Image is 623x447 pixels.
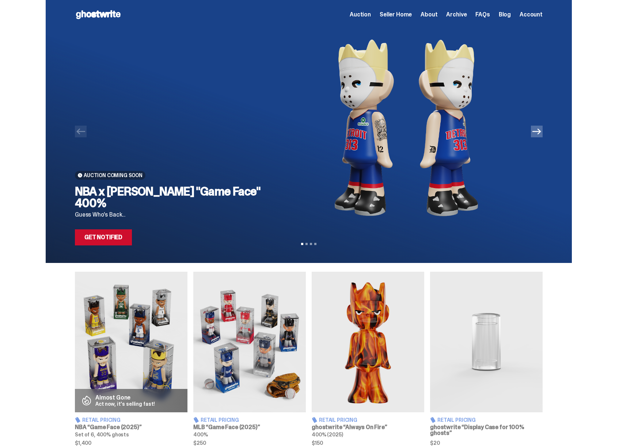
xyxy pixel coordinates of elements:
h2: NBA x [PERSON_NAME] "Game Face" 400% [75,186,270,209]
img: NBA x Eminem "Game Face" 400% [281,29,531,226]
a: FAQs [475,12,490,18]
img: Display Case for 100% ghosts [430,272,543,412]
p: Guess Who's Back... [75,212,270,218]
p: Almost Gone [95,395,155,401]
img: Game Face (2025) [75,272,187,412]
button: View slide 1 [301,243,303,245]
a: Display Case for 100% ghosts Retail Pricing [430,272,543,446]
img: Game Face (2025) [193,272,306,412]
img: Always On Fire [312,272,424,412]
button: Previous [75,126,87,137]
span: 400% [193,431,208,438]
a: Game Face (2025) Almost Gone Act now, it's selling fast! Retail Pricing [75,272,187,446]
h3: NBA “Game Face (2025)” [75,424,187,430]
span: 400% (2025) [312,431,343,438]
p: Act now, it's selling fast! [95,401,155,406]
span: Auction Coming Soon [84,172,143,178]
a: Game Face (2025) Retail Pricing [193,272,306,446]
a: Get Notified [75,229,132,245]
button: View slide 4 [314,243,316,245]
h3: ghostwrite “Always On Fire” [312,424,424,430]
a: Always On Fire Retail Pricing [312,272,424,446]
span: $1,400 [75,440,187,446]
span: Retail Pricing [437,417,476,423]
span: $250 [193,440,306,446]
button: Next [531,126,543,137]
button: View slide 2 [305,243,308,245]
a: About [421,12,437,18]
a: Auction [350,12,371,18]
span: $20 [430,440,543,446]
span: $150 [312,440,424,446]
h3: ghostwrite “Display Case for 100% ghosts” [430,424,543,436]
span: Retail Pricing [319,417,357,423]
span: Retail Pricing [201,417,239,423]
span: Retail Pricing [82,417,121,423]
a: Archive [446,12,467,18]
button: View slide 3 [310,243,312,245]
h3: MLB “Game Face (2025)” [193,424,306,430]
span: Set of 6, 400% ghosts [75,431,129,438]
a: Account [520,12,543,18]
a: Seller Home [380,12,412,18]
a: Blog [499,12,511,18]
